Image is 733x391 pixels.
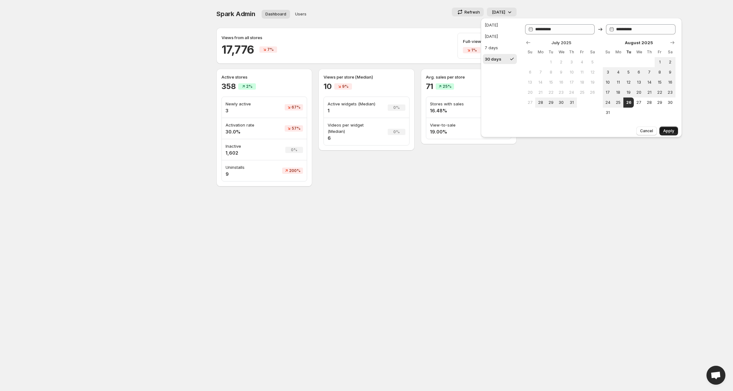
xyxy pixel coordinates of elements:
[528,70,533,75] span: 6
[430,101,473,107] p: Stores with sales
[546,77,556,87] button: Tuesday July 15 2025
[566,47,577,57] th: Thursday
[443,84,451,89] span: 25%
[538,90,543,95] span: 21
[483,20,517,30] button: [DATE]
[546,98,556,108] button: Tuesday July 29 2025
[644,67,655,77] button: Thursday August 7 2025
[485,33,498,39] div: [DATE]
[647,80,652,85] span: 14
[590,60,595,65] span: 5
[659,127,678,135] button: Apply
[487,8,517,16] button: [DATE]
[528,50,533,55] span: Su
[636,80,642,85] span: 13
[525,98,536,108] button: Start of range Sunday July 27 2025
[548,70,554,75] span: 8
[657,60,663,65] span: 1
[548,50,554,55] span: Tu
[615,70,621,75] span: 4
[538,50,543,55] span: Mo
[548,100,554,105] span: 29
[579,70,585,75] span: 11
[665,67,675,77] button: Saturday August 9 2025
[393,129,400,134] span: 0%
[559,80,564,85] span: 16
[569,70,574,75] span: 10
[579,80,585,85] span: 18
[291,147,297,152] span: 0%
[525,67,536,77] button: Sunday July 6 2025
[559,90,564,95] span: 23
[546,57,556,67] button: Tuesday July 1 2025
[626,70,631,75] span: 5
[524,38,533,47] button: Show previous month, June 2025
[464,9,480,15] p: Refresh
[452,8,484,16] button: Refresh
[528,90,533,95] span: 20
[590,70,595,75] span: 12
[613,47,623,57] th: Monday
[546,47,556,57] th: Tuesday
[657,80,663,85] span: 15
[634,67,644,77] button: Wednesday August 6 2025
[569,60,574,65] span: 3
[579,50,585,55] span: Fr
[528,80,533,85] span: 13
[613,98,623,108] button: Monday August 25 2025
[556,77,566,87] button: Wednesday July 16 2025
[657,100,663,105] span: 29
[623,77,634,87] button: Tuesday August 12 2025
[556,57,566,67] button: Wednesday July 2 2025
[292,126,300,131] span: 57%
[663,128,674,133] span: Apply
[226,122,266,128] p: Activation rate
[483,43,517,53] button: 7 days
[559,100,564,105] span: 30
[623,98,634,108] button: End of range Today Tuesday August 26 2025
[668,38,677,47] button: Show next month, September 2025
[605,70,611,75] span: 3
[636,90,642,95] span: 20
[605,80,611,85] span: 10
[706,366,725,385] a: Open chat
[426,81,433,92] h2: 71
[430,122,473,128] p: View-to-sale
[587,47,598,57] th: Saturday
[426,74,512,80] p: Avg. sales per store
[566,87,577,98] button: Thursday July 24 2025
[226,164,266,170] p: Uninstalls
[246,84,252,89] span: 2%
[483,31,517,41] button: [DATE]
[566,57,577,67] button: Thursday July 3 2025
[644,47,655,57] th: Thursday
[605,90,611,95] span: 17
[623,67,634,77] button: Tuesday August 5 2025
[267,47,274,52] span: 7%
[559,50,564,55] span: We
[548,80,554,85] span: 15
[569,100,574,105] span: 31
[556,67,566,77] button: Wednesday July 9 2025
[657,70,663,75] span: 8
[613,87,623,98] button: Monday August 18 2025
[559,70,564,75] span: 9
[265,12,286,17] span: Dashboard
[615,50,621,55] span: Mo
[566,77,577,87] button: Thursday July 17 2025
[579,90,585,95] span: 25
[569,90,574,95] span: 24
[636,70,642,75] span: 6
[546,67,556,77] button: Tuesday July 8 2025
[603,108,613,118] button: Sunday August 31 2025
[328,135,380,141] h4: 6
[492,9,505,15] p: [DATE]
[569,80,574,85] span: 17
[605,100,611,105] span: 24
[644,87,655,98] button: Thursday August 21 2025
[615,80,621,85] span: 11
[226,101,266,107] p: Newly active
[546,87,556,98] button: Tuesday July 22 2025
[471,48,477,53] span: 1%
[655,57,665,67] button: Friday August 1 2025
